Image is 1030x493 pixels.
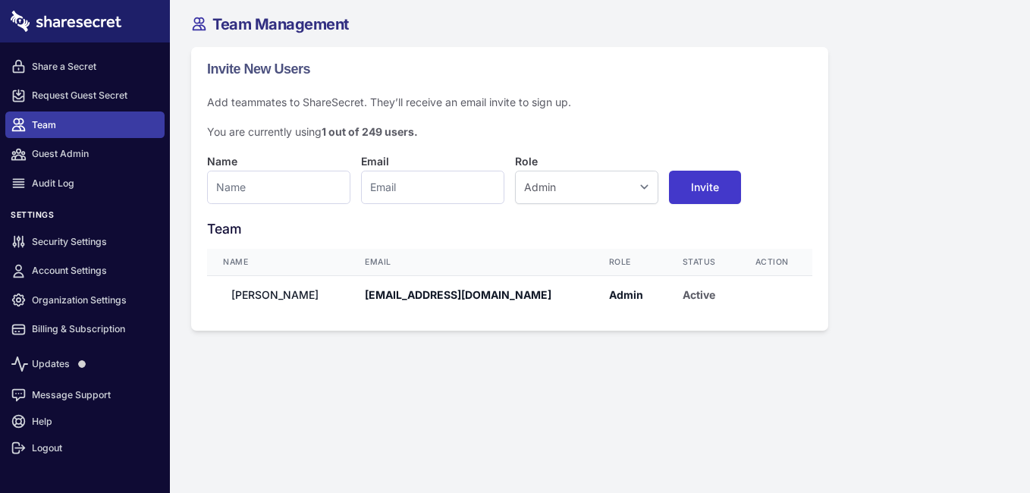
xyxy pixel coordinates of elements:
a: Guest Admin [5,141,165,168]
p: You are currently using [207,124,812,140]
a: Request Guest Secret [5,83,165,109]
button: Invite [669,171,741,204]
label: Name [207,153,350,170]
a: Help [5,408,165,435]
a: Team [5,111,165,138]
h3: Settings [5,210,165,226]
a: Billing & Subscription [5,316,165,343]
label: Email [361,153,504,170]
td: [EMAIL_ADDRESS][DOMAIN_NAME] [349,276,593,315]
th: Role [593,249,667,276]
th: Email [349,249,593,276]
a: Message Support [5,382,165,408]
p: Add teammates to ShareSecret. They’ll receive an email invite to sign up. [207,94,812,111]
input: Name [207,171,350,204]
h1: Invite New Users [207,61,812,78]
a: Updates [5,347,165,382]
td: Admin [593,276,667,315]
a: Organization Settings [5,287,165,313]
a: Logout [5,435,165,461]
td: Active [667,276,740,315]
th: Name [207,249,349,276]
a: Share a Secret [5,53,165,80]
span: Team Management [212,17,349,32]
label: Role [515,153,658,170]
input: Email [361,171,504,204]
a: Account Settings [5,258,165,284]
th: Status [667,249,740,276]
a: Security Settings [5,228,165,255]
h3: Team [207,220,812,239]
th: Action [740,249,812,276]
a: Audit Log [5,170,165,196]
span: [PERSON_NAME] [231,287,319,303]
strong: 1 out of 249 users. [322,125,418,138]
